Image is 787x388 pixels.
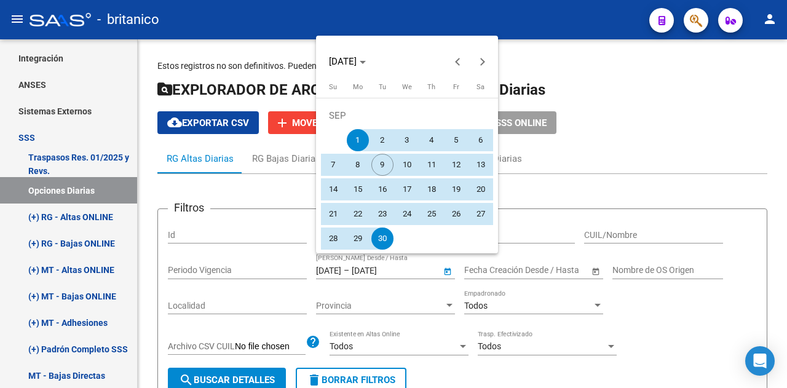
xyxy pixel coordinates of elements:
[371,129,393,151] span: 2
[346,152,370,177] button: September 8, 2025
[445,129,467,151] span: 5
[395,128,419,152] button: September 3, 2025
[421,154,443,176] span: 11
[445,154,467,176] span: 12
[444,202,469,226] button: September 26, 2025
[470,49,494,74] button: Next month
[395,177,419,202] button: September 17, 2025
[419,128,444,152] button: September 4, 2025
[370,177,395,202] button: September 16, 2025
[346,202,370,226] button: September 22, 2025
[347,178,369,200] span: 15
[371,228,393,250] span: 30
[469,202,493,226] button: September 27, 2025
[444,128,469,152] button: September 5, 2025
[346,177,370,202] button: September 15, 2025
[396,178,418,200] span: 17
[421,178,443,200] span: 18
[347,203,369,225] span: 22
[396,154,418,176] span: 10
[469,177,493,202] button: September 20, 2025
[322,228,344,250] span: 28
[329,83,337,91] span: Su
[371,178,393,200] span: 16
[353,83,363,91] span: Mo
[322,178,344,200] span: 14
[321,103,493,128] td: SEP
[379,83,386,91] span: Tu
[453,83,459,91] span: Fr
[370,202,395,226] button: September 23, 2025
[421,129,443,151] span: 4
[321,152,346,177] button: September 7, 2025
[421,203,443,225] span: 25
[470,178,492,200] span: 20
[470,129,492,151] span: 6
[395,152,419,177] button: September 10, 2025
[371,203,393,225] span: 23
[370,226,395,251] button: September 30, 2025
[347,154,369,176] span: 8
[419,177,444,202] button: September 18, 2025
[396,129,418,151] span: 3
[322,154,344,176] span: 7
[321,202,346,226] button: September 21, 2025
[470,203,492,225] span: 27
[329,56,357,67] span: [DATE]
[470,154,492,176] span: 13
[347,228,369,250] span: 29
[419,202,444,226] button: September 25, 2025
[444,177,469,202] button: September 19, 2025
[346,128,370,152] button: September 1, 2025
[477,83,484,91] span: Sa
[346,226,370,251] button: September 29, 2025
[370,152,395,177] button: September 9, 2025
[745,346,775,376] div: Open Intercom Messenger
[347,129,369,151] span: 1
[396,203,418,225] span: 24
[324,50,371,73] button: Choose month and year
[321,226,346,251] button: September 28, 2025
[469,128,493,152] button: September 6, 2025
[321,177,346,202] button: September 14, 2025
[322,203,344,225] span: 21
[402,83,412,91] span: We
[444,152,469,177] button: September 12, 2025
[445,178,467,200] span: 19
[445,203,467,225] span: 26
[371,154,393,176] span: 9
[427,83,435,91] span: Th
[370,128,395,152] button: September 2, 2025
[469,152,493,177] button: September 13, 2025
[395,202,419,226] button: September 24, 2025
[445,49,470,74] button: Previous month
[419,152,444,177] button: September 11, 2025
